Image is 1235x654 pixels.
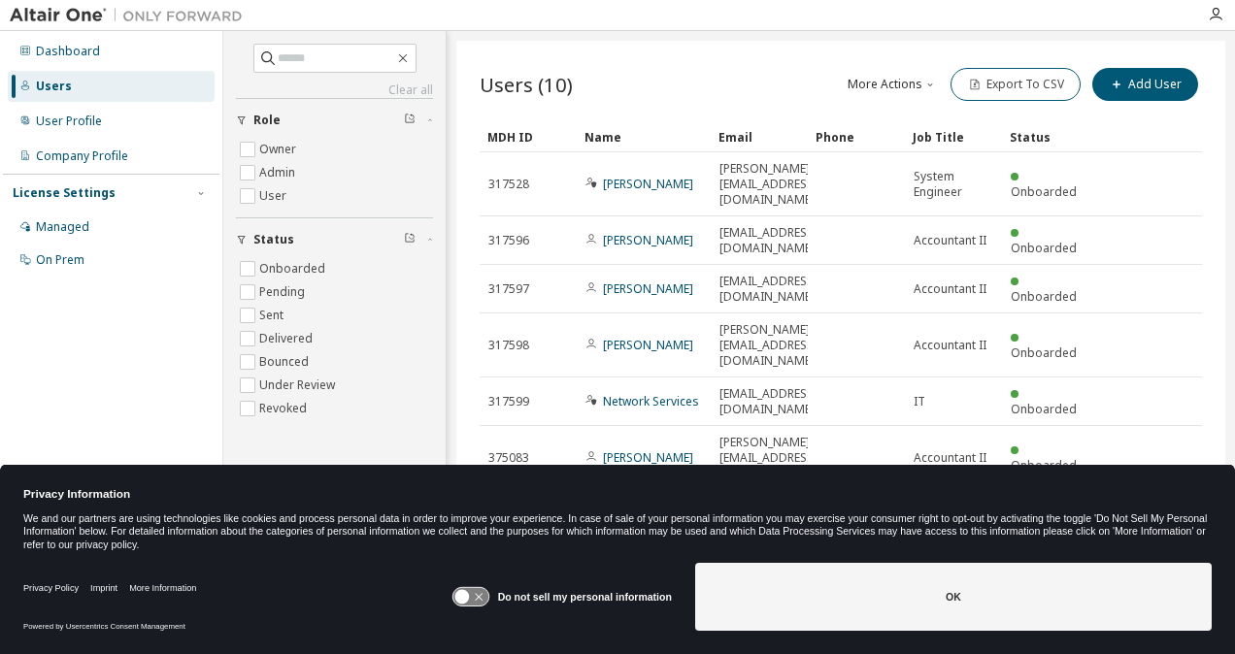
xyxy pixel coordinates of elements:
label: Bounced [259,350,313,374]
span: 317597 [488,281,529,297]
a: [PERSON_NAME] [603,232,693,248]
span: Users (10) [480,71,573,98]
button: Export To CSV [951,68,1081,101]
span: Onboarded [1011,288,1077,305]
div: Email [718,121,800,152]
span: [EMAIL_ADDRESS][DOMAIN_NAME] [719,225,818,256]
div: User Profile [36,114,102,129]
span: Onboarded [1011,183,1077,200]
label: Pending [259,280,309,304]
img: Altair One [10,6,252,25]
label: Owner [259,138,300,161]
div: Status [1010,121,1091,152]
div: Phone [816,121,897,152]
div: Job Title [913,121,994,152]
span: [PERSON_NAME][EMAIL_ADDRESS][DOMAIN_NAME] [719,322,818,369]
span: Onboarded [1011,457,1077,474]
span: Status [253,232,294,247]
span: System Engineer [914,169,993,200]
a: [PERSON_NAME] [603,176,693,192]
span: Accountant II [914,233,986,248]
span: Onboarded [1011,344,1077,361]
div: Company Profile [36,148,128,164]
button: Add User [1092,68,1198,101]
label: Onboarded [259,257,329,280]
span: Accountant II [914,338,986,353]
label: Sent [259,304,287,327]
span: Onboarded [1011,401,1077,417]
button: Status [236,218,433,261]
a: Clear all [236,82,433,98]
div: Users [36,79,72,94]
span: 317599 [488,394,529,409]
div: Managed [36,219,89,235]
label: Revoked [259,397,311,420]
div: On Prem [36,252,84,268]
div: Name [584,121,703,152]
span: 317528 [488,177,529,192]
a: [PERSON_NAME] [603,280,693,297]
a: [PERSON_NAME] [603,337,693,353]
span: 317598 [488,338,529,353]
span: Accountant II [914,450,986,466]
span: Accountant II [914,281,986,297]
span: [PERSON_NAME][EMAIL_ADDRESS][DOMAIN_NAME] [719,161,818,208]
label: User [259,184,290,208]
span: Role [253,113,281,128]
span: [EMAIL_ADDRESS][DOMAIN_NAME] [719,274,818,305]
a: Network Services [603,393,699,409]
label: Delivered [259,327,317,350]
span: Onboarded [1011,240,1077,256]
span: 317596 [488,233,529,248]
div: Dashboard [36,44,100,59]
button: Role [236,99,433,142]
button: More Actions [846,68,939,101]
span: [EMAIL_ADDRESS][DOMAIN_NAME] [719,386,818,417]
a: [PERSON_NAME] [603,449,693,466]
label: Under Review [259,374,339,397]
span: [PERSON_NAME][EMAIL_ADDRESS][DOMAIN_NAME] [719,435,818,481]
span: Clear filter [404,113,416,128]
div: License Settings [13,185,116,201]
label: Admin [259,161,299,184]
span: Clear filter [404,232,416,247]
div: MDH ID [487,121,569,152]
span: 375083 [488,450,529,466]
span: IT [914,394,925,409]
